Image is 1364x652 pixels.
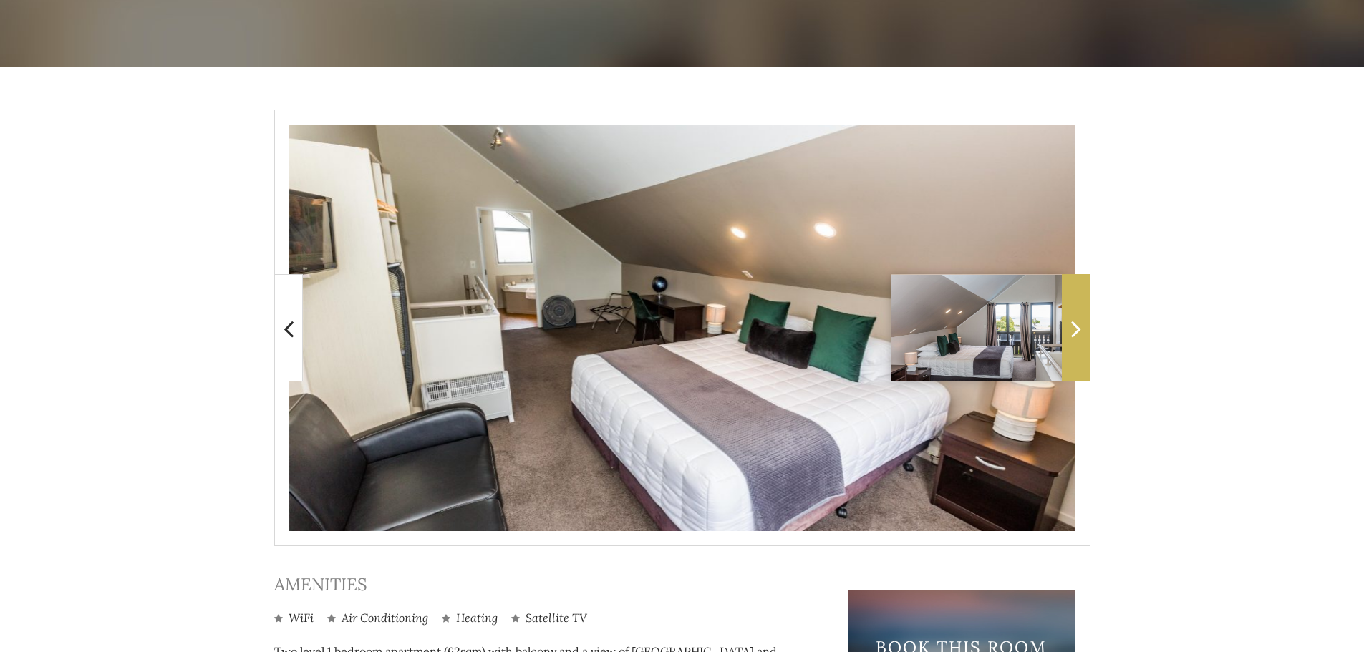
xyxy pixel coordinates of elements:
li: Heating [442,610,498,626]
li: Satellite TV [511,610,587,626]
li: Air Conditioning [327,610,428,626]
li: WiFi [274,610,314,626]
h3: Amenities [274,575,811,595]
